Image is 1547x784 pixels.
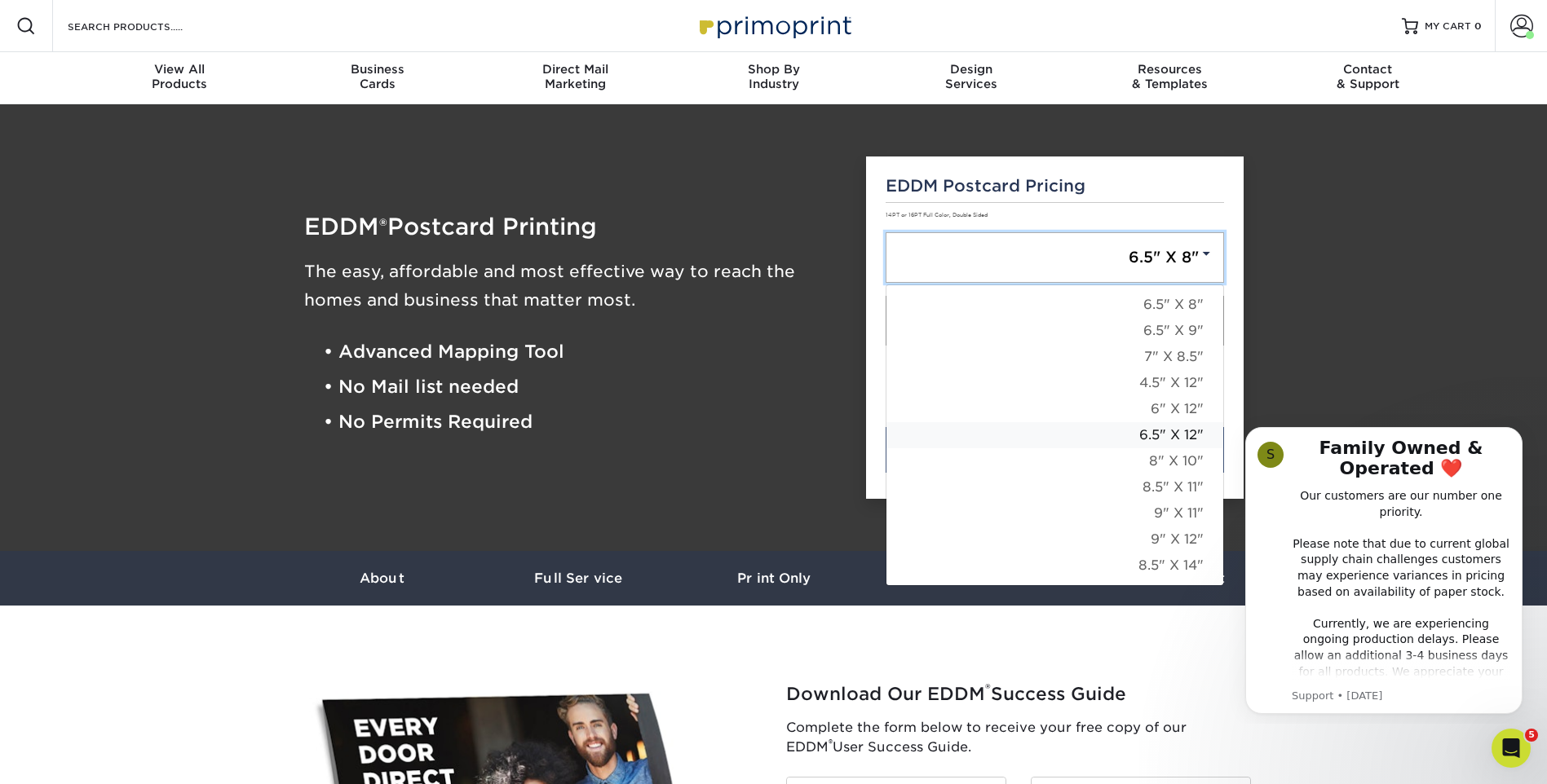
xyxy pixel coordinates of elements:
[886,526,1223,553] a: 9" X 12"
[886,212,988,218] small: 14PT or 16PT Full Color, Double Sided
[81,62,279,91] div: Products
[324,405,842,440] li: • No Permits Required
[81,62,279,77] span: View All
[674,52,873,104] a: Shop ByIndustry
[886,500,1223,526] a: 9" X 11"
[1269,52,1467,104] a: Contact& Support
[278,62,476,77] span: Business
[886,396,1223,422] a: 6" X 12"
[886,292,1223,318] a: 6.5" X 8"
[304,215,842,238] h1: EDDM Postcard Printing
[476,62,674,91] div: Marketing
[786,718,1251,757] p: Complete the form below to receive your free copy of our EDDM User Success Guide.
[1492,729,1531,768] iframe: Intercom live chat
[285,551,480,606] a: About
[674,62,873,91] div: Industry
[886,344,1223,370] a: 7" X 8.5"
[1474,20,1482,32] span: 0
[873,62,1071,77] span: Design
[872,551,1067,606] a: Resources
[1425,20,1471,33] span: MY CART
[1269,62,1467,77] span: Contact
[985,680,991,697] sup: ®
[81,52,279,104] a: View AllProducts
[324,369,842,404] li: • No Mail list needed
[278,62,476,91] div: Cards
[886,474,1223,500] a: 8.5" X 11"
[872,570,1067,586] h3: Resources
[304,258,842,315] h3: The easy, affordable and most effective way to reach the homes and business that matter most.
[1071,52,1269,104] a: Resources& Templates
[886,448,1223,474] a: 8" X 10"
[1525,729,1538,742] span: 5
[476,62,674,77] span: Direct Mail
[676,551,872,606] a: Print Only
[278,52,476,104] a: BusinessCards
[1071,62,1269,91] div: & Templates
[886,176,1224,196] h5: EDDM Postcard Pricing
[324,334,842,369] li: • Advanced Mapping Tool
[674,62,873,77] span: Shop By
[886,284,1224,586] div: 6.5" X 8"
[873,62,1071,91] div: Services
[1071,62,1269,77] span: Resources
[71,276,290,291] p: Message from Support, sent 154w ago
[480,570,676,586] h3: Full Service
[873,52,1071,104] a: DesignServices
[285,570,480,586] h3: About
[379,214,387,238] span: ®
[692,8,855,43] img: Primoprint
[886,232,1224,283] a: 6.5" X 8"
[829,737,833,749] sup: ®
[480,551,676,606] a: Full Service
[676,570,872,586] h3: Print Only
[476,52,674,104] a: Direct MailMarketing
[886,553,1223,579] a: 8.5" X 14"
[1221,412,1547,724] iframe: Intercom notifications message
[71,76,290,411] div: Our customers are our number one priority. Please note that due to current global supply chain ch...
[1269,62,1467,91] div: & Support
[66,16,225,36] input: SEARCH PRODUCTS.....
[886,370,1223,396] a: 4.5" X 12"
[886,422,1223,448] a: 6.5" X 12"
[786,684,1251,705] h2: Download Our EDDM Success Guide
[886,318,1223,344] a: 6.5" X 9"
